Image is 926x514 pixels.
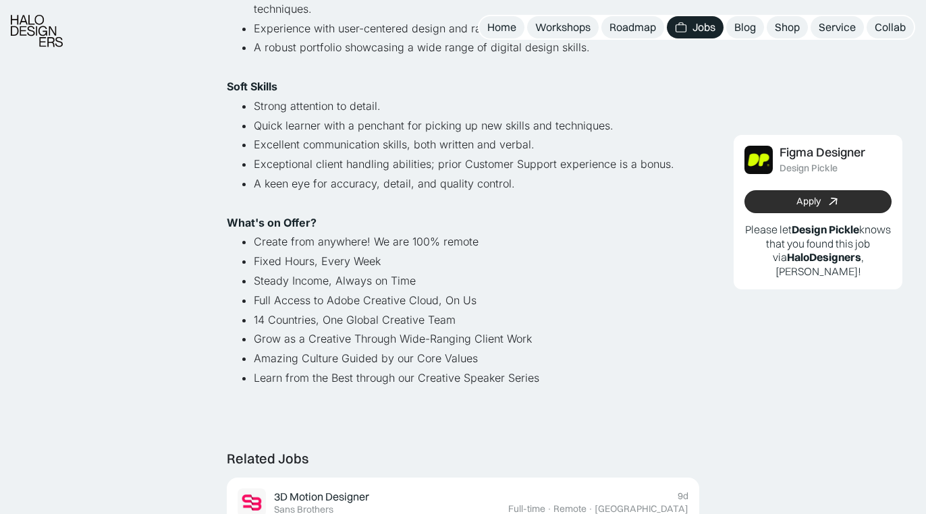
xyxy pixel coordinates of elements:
li: Fixed Hours, Every Week [254,252,699,271]
div: 3D Motion Designer [274,490,369,504]
div: Jobs [692,20,715,34]
li: Full Access to Adobe Creative Cloud, On Us [254,291,699,310]
div: Home [487,20,516,34]
a: Workshops [527,16,599,38]
div: Workshops [535,20,591,34]
strong: Soft Skills [227,80,277,93]
li: A keen eye for accuracy, detail, and quality control. [254,174,699,213]
div: Blog [734,20,756,34]
a: Service [811,16,864,38]
li: 14 Countries, One Global Creative Team [254,310,699,330]
a: Apply [744,190,892,213]
li: Learn from the Best through our Creative Speaker Series [254,368,699,388]
img: Job Image [744,146,773,174]
div: Roadmap [609,20,656,34]
strong: What's on Offer? [227,216,317,229]
div: Collab [875,20,906,34]
li: Create from anywhere! We are 100% remote [254,232,699,252]
li: Excellent communication skills, both written and verbal. [254,135,699,154]
li: Experience with user-centered design and rapid prototyping. [254,19,699,38]
div: Shop [775,20,800,34]
li: Quick learner with a penchant for picking up new skills and techniques. [254,116,699,136]
a: Shop [767,16,808,38]
a: Home [479,16,524,38]
p: Please let knows that you found this job via , [PERSON_NAME]! [744,223,892,279]
a: Roadmap [601,16,664,38]
a: Jobs [667,16,724,38]
li: A robust portfolio showcasing a wide range of digital design skills. [254,38,699,77]
div: Figma Designer [780,146,865,160]
p: ‍ [227,388,699,407]
a: Blog [726,16,764,38]
b: Design Pickle [792,223,859,236]
li: Exceptional client handling abilities; prior Customer Support experience is a bonus. [254,154,699,174]
b: HaloDesigners [787,251,861,264]
li: Steady Income, Always on Time [254,271,699,291]
li: Strong attention to detail. [254,96,699,116]
div: Design Pickle [780,163,838,174]
div: Related Jobs [227,451,308,467]
div: 9d [678,490,688,502]
li: Amazing Culture Guided by our Core Values [254,349,699,368]
li: Grow as a Creative Through Wide-Ranging Client Work [254,329,699,349]
div: Service [819,20,856,34]
a: Collab [867,16,914,38]
div: Apply [796,196,821,208]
